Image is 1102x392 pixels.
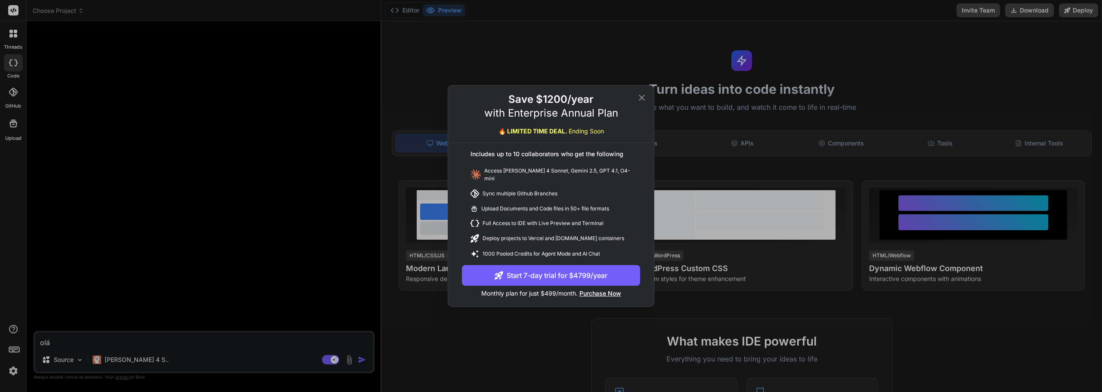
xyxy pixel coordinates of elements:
[462,201,640,216] div: Upload Documents and Code files in 50+ file formats
[498,127,604,136] div: 🔥 LIMITED TIME DEAL.
[462,246,640,262] div: 1000 Pooled Credits for Agent Mode and AI Chat
[462,164,640,186] div: Access [PERSON_NAME] 4 Sonnet, Gemini 2.5, GPT 4.1, O4-mini
[462,286,640,298] p: Monthly plan for just $499/month.
[462,186,640,201] div: Sync multiple Github Branches
[462,265,640,286] button: Start 7-day trial for $4799/year
[508,93,594,106] h2: Save $1200/year
[484,106,618,120] p: with Enterprise Annual Plan
[569,127,604,135] span: Ending Soon
[462,150,640,164] div: Includes up to 10 collaborators who get the following
[579,290,621,297] span: Purchase Now
[462,231,640,246] div: Deploy projects to Vercel and [DOMAIN_NAME] containers
[462,216,640,231] div: Full Access to IDE with Live Preview and Terminal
